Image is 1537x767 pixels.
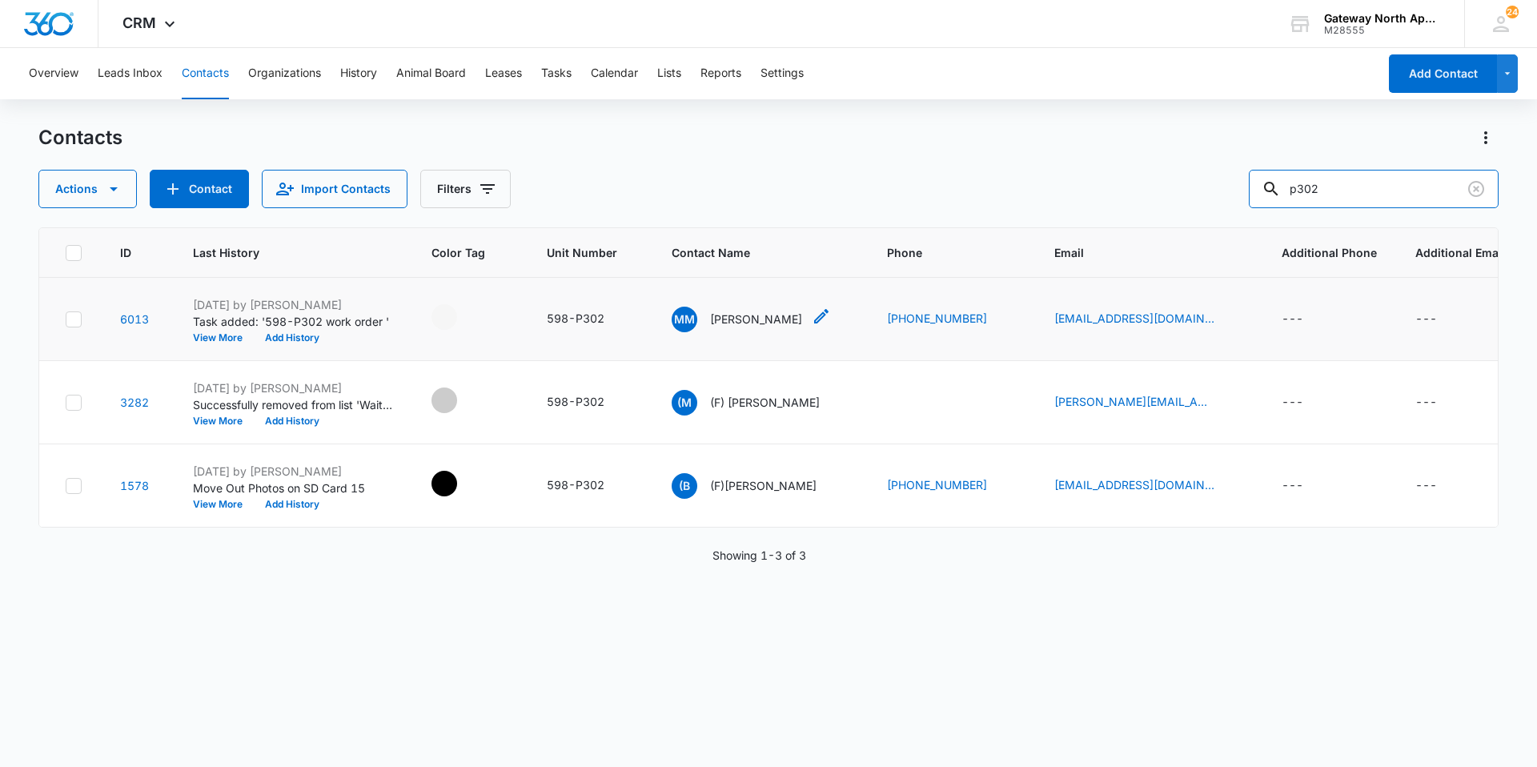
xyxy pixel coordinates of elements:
[547,393,604,410] div: 598-P302
[122,14,156,31] span: CRM
[541,48,572,99] button: Tasks
[1415,476,1437,496] div: ---
[591,48,638,99] button: Calendar
[760,48,804,99] button: Settings
[887,400,916,419] div: Phone - (303) 525-7700 (303) 525-7700 - Select to Edit Field
[547,476,633,496] div: Unit Number - 598-P302 - Select to Edit Field
[150,170,249,208] button: Add Contact
[672,390,849,416] div: Contact Name - (F) Michelle Pannes - Select to Edit Field
[1282,476,1332,496] div: Additional Phone - - Select to Edit Field
[193,416,254,426] button: View More
[1054,310,1214,327] a: [EMAIL_ADDRESS][DOMAIN_NAME]
[254,500,331,509] button: Add History
[1282,393,1303,412] div: ---
[1506,6,1519,18] span: 24
[1389,54,1497,93] button: Add Contact
[254,333,331,343] button: Add History
[248,48,321,99] button: Organizations
[193,463,393,480] p: [DATE] by [PERSON_NAME]
[672,390,697,416] span: (M
[672,473,697,499] span: (B
[1473,125,1499,151] button: Actions
[1415,393,1437,412] div: ---
[485,48,522,99] button: Leases
[1054,476,1214,493] a: [EMAIL_ADDRESS][DOMAIN_NAME]
[1282,476,1303,496] div: ---
[887,310,1016,329] div: Phone - (720) 854-5495 - Select to Edit Field
[887,244,993,261] span: Phone
[887,476,987,493] a: [PHONE_NUMBER]
[1324,25,1441,36] div: account id
[340,48,377,99] button: History
[1282,244,1377,261] span: Additional Phone
[262,170,407,208] button: Import Contacts
[193,500,254,509] button: View More
[547,244,633,261] span: Unit Number
[657,48,681,99] button: Lists
[193,313,393,330] p: Task added: '598-P302 work order '
[254,416,331,426] button: Add History
[431,244,485,261] span: Color Tag
[1415,476,1466,496] div: Additional Email - - Select to Edit Field
[1054,244,1220,261] span: Email
[396,48,466,99] button: Animal Board
[193,480,393,496] p: Move Out Photos on SD Card 15
[1463,176,1489,202] button: Clear
[672,244,825,261] span: Contact Name
[193,244,370,261] span: Last History
[710,311,802,327] p: [PERSON_NAME]
[547,476,604,493] div: 598-P302
[887,310,987,327] a: [PHONE_NUMBER]
[193,396,393,413] p: Successfully removed from list 'Waiting List - Garages'.
[1506,6,1519,18] div: notifications count
[193,379,393,396] p: [DATE] by [PERSON_NAME]
[672,473,845,499] div: Contact Name - (F)Caley Bacheller - Select to Edit Field
[38,126,122,150] h1: Contacts
[420,170,511,208] button: Filters
[547,393,633,412] div: Unit Number - 598-P302 - Select to Edit Field
[710,477,817,494] p: (F)[PERSON_NAME]
[1415,310,1437,329] div: ---
[887,476,1016,496] div: Phone - (720) 955-8869 - Select to Edit Field
[431,388,486,413] div: - - Select to Edit Field
[1249,170,1499,208] input: Search Contacts
[1054,310,1243,329] div: Email - michaelamoxley0@gmail.com - Select to Edit Field
[193,296,393,313] p: [DATE] by [PERSON_NAME]
[547,310,604,327] div: 598-P302
[120,479,149,492] a: Navigate to contact details page for (F)Caley Bacheller
[1324,12,1441,25] div: account name
[1415,310,1466,329] div: Additional Email - - Select to Edit Field
[182,48,229,99] button: Contacts
[700,48,741,99] button: Reports
[431,304,486,330] div: - - Select to Edit Field
[672,307,697,332] span: MM
[712,547,806,564] p: Showing 1-3 of 3
[120,312,149,326] a: Navigate to contact details page for Michaela Moxley
[1282,310,1303,329] div: ---
[29,48,78,99] button: Overview
[1054,476,1243,496] div: Email - montanalovin303@gmail.com - Select to Edit Field
[672,307,831,332] div: Contact Name - Michaela Moxley - Select to Edit Field
[193,333,254,343] button: View More
[1282,310,1332,329] div: Additional Phone - - Select to Edit Field
[431,471,486,496] div: - - Select to Edit Field
[120,244,131,261] span: ID
[38,170,137,208] button: Actions
[1282,393,1332,412] div: Additional Phone - - Select to Edit Field
[1415,244,1505,261] span: Additional Email
[710,394,820,411] p: (F) [PERSON_NAME]
[120,396,149,409] a: Navigate to contact details page for (F) Michelle Pannes
[547,310,633,329] div: Unit Number - 598-P302 - Select to Edit Field
[1415,393,1466,412] div: Additional Email - - Select to Edit Field
[98,48,163,99] button: Leads Inbox
[1054,393,1214,410] a: [PERSON_NAME][EMAIL_ADDRESS][PERSON_NAME][DOMAIN_NAME]
[1054,393,1243,412] div: Email - michelle.m.pannes@gmail.com - Select to Edit Field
